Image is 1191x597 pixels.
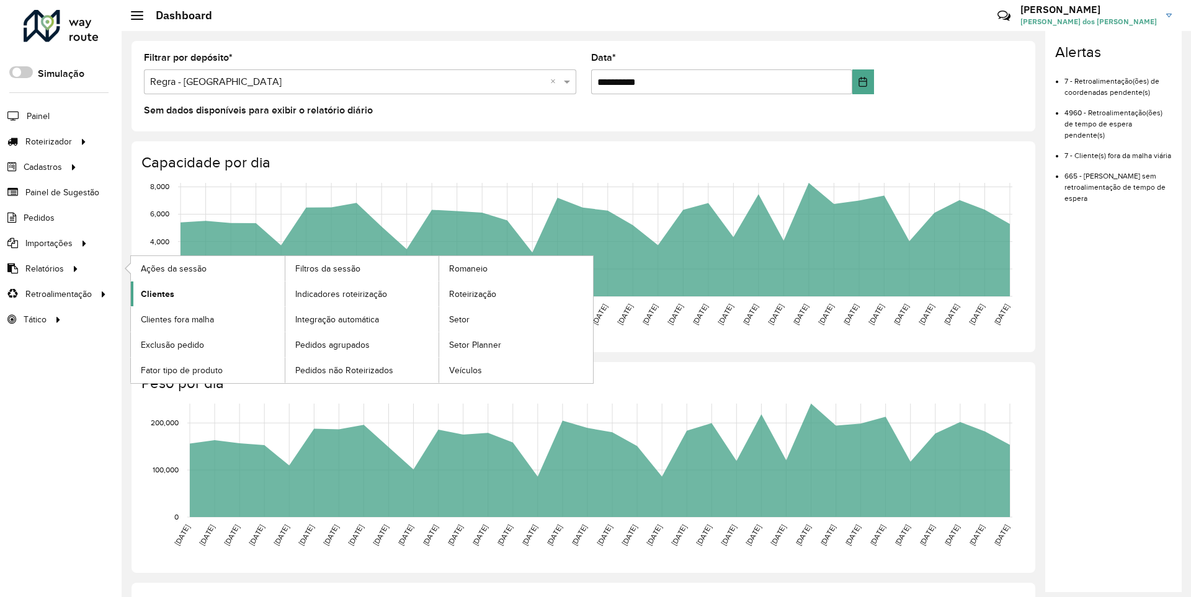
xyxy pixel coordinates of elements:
[670,523,688,546] text: [DATE]
[993,302,1010,325] text: [DATE]
[141,338,204,352] span: Exclusão pedido
[817,302,835,325] text: [DATE]
[716,302,734,325] text: [DATE]
[641,302,659,325] text: [DATE]
[968,302,986,325] text: [DATE]
[792,302,810,325] text: [DATE]
[591,50,616,65] label: Data
[198,523,216,546] text: [DATE]
[819,523,837,546] text: [DATE]
[1055,43,1172,61] h4: Alertas
[852,69,874,94] button: Choose Date
[131,307,285,332] a: Clientes fora malha
[595,523,613,546] text: [DATE]
[295,313,379,326] span: Integração automática
[141,313,214,326] span: Clientes fora malha
[131,281,285,306] a: Clientes
[446,523,464,546] text: [DATE]
[942,302,960,325] text: [DATE]
[666,302,684,325] text: [DATE]
[24,313,47,326] span: Tático
[616,302,634,325] text: [DATE]
[918,523,936,546] text: [DATE]
[570,523,588,546] text: [DATE]
[25,135,72,148] span: Roteirizador
[172,523,190,546] text: [DATE]
[842,302,860,325] text: [DATE]
[285,307,439,332] a: Integração automática
[449,262,488,275] span: Romaneio
[893,523,911,546] text: [DATE]
[449,338,501,352] span: Setor Planner
[144,103,373,118] label: Sem dados disponíveis para exibir o relatório diário
[153,466,179,474] text: 100,000
[141,364,223,377] span: Fator tipo de produto
[150,182,169,190] text: 8,000
[520,523,538,546] text: [DATE]
[25,237,73,250] span: Importações
[285,332,439,357] a: Pedidos agrupados
[720,523,738,546] text: [DATE]
[248,523,265,546] text: [DATE]
[943,523,961,546] text: [DATE]
[449,364,482,377] span: Veículos
[174,513,179,521] text: 0
[439,332,593,357] a: Setor Planner
[131,332,285,357] a: Exclusão pedido
[695,523,713,546] text: [DATE]
[285,358,439,383] a: Pedidos não Roteirizados
[591,302,609,325] text: [DATE]
[297,523,315,546] text: [DATE]
[471,523,489,546] text: [DATE]
[25,262,64,275] span: Relatórios
[150,237,169,245] text: 4,000
[439,307,593,332] a: Setor
[131,358,285,383] a: Fator tipo de produto
[867,302,885,325] text: [DATE]
[868,523,886,546] text: [DATE]
[844,523,862,546] text: [DATE]
[151,418,179,427] text: 200,000
[993,523,1010,546] text: [DATE]
[620,523,638,546] text: [DATE]
[27,110,50,123] span: Painel
[794,523,812,546] text: [DATE]
[439,358,593,383] a: Veículos
[439,256,593,281] a: Romaneio
[141,262,207,275] span: Ações da sessão
[439,281,593,306] a: Roteirização
[396,523,414,546] text: [DATE]
[144,50,233,65] label: Filtrar por depósito
[892,302,910,325] text: [DATE]
[143,9,212,22] h2: Dashboard
[691,302,709,325] text: [DATE]
[322,523,340,546] text: [DATE]
[767,302,785,325] text: [DATE]
[141,154,1023,172] h4: Capacidade por dia
[1064,98,1172,141] li: 4960 - Retroalimentação(ões) de tempo de espera pendente(s)
[25,288,92,301] span: Retroalimentação
[1064,66,1172,98] li: 7 - Retroalimentação(ões) de coordenadas pendente(s)
[449,313,470,326] span: Setor
[741,302,759,325] text: [DATE]
[295,338,370,352] span: Pedidos agrupados
[141,288,174,301] span: Clientes
[285,281,439,306] a: Indicadores roteirização
[272,523,290,546] text: [DATE]
[131,256,285,281] a: Ações da sessão
[1064,161,1172,204] li: 665 - [PERSON_NAME] sem retroalimentação de tempo de espera
[295,262,360,275] span: Filtros da sessão
[150,210,169,218] text: 6,000
[1020,16,1157,27] span: [PERSON_NAME] dos [PERSON_NAME]
[769,523,787,546] text: [DATE]
[449,288,496,301] span: Roteirização
[24,211,55,224] span: Pedidos
[645,523,663,546] text: [DATE]
[285,256,439,281] a: Filtros da sessão
[917,302,935,325] text: [DATE]
[295,364,393,377] span: Pedidos não Roteirizados
[1064,141,1172,161] li: 7 - Cliente(s) fora da malha viária
[347,523,365,546] text: [DATE]
[223,523,241,546] text: [DATE]
[25,186,99,199] span: Painel de Sugestão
